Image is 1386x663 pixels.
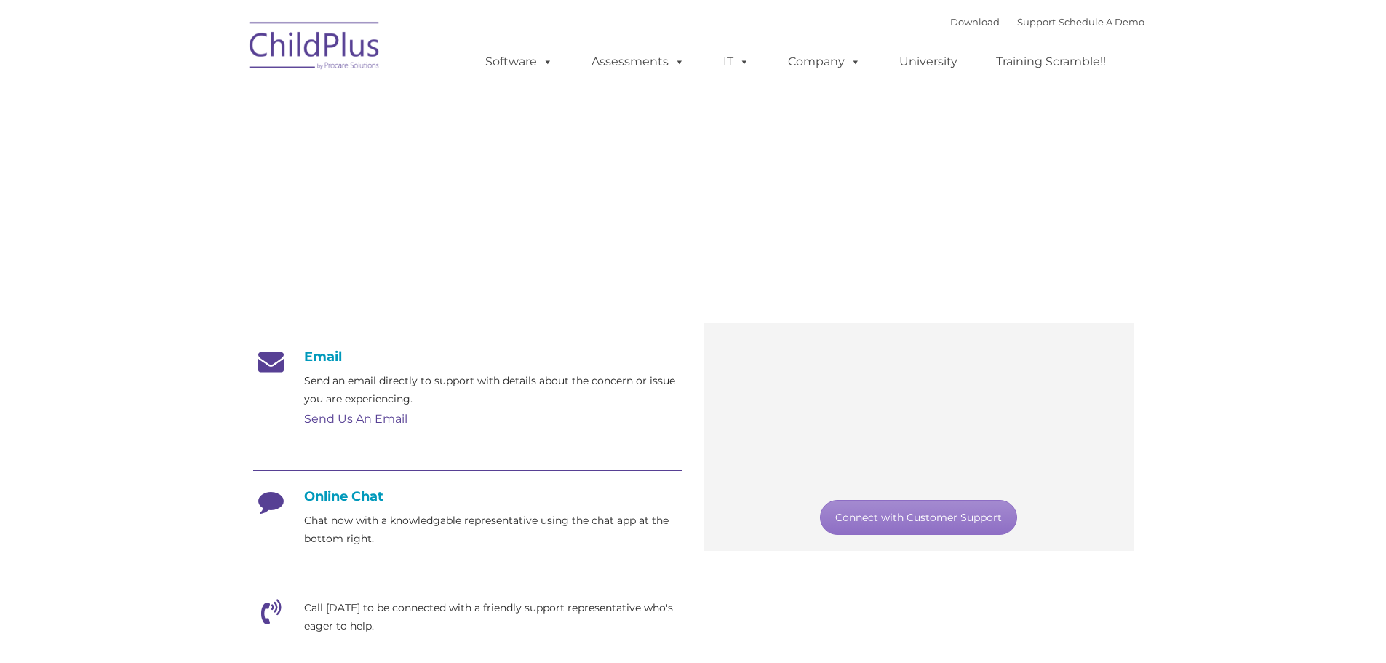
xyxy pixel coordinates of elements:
h4: Online Chat [253,488,682,504]
a: Training Scramble!! [981,47,1120,76]
a: Company [773,47,875,76]
img: ChildPlus by Procare Solutions [242,12,388,84]
a: IT [709,47,764,76]
a: Connect with Customer Support [820,500,1017,535]
p: Chat now with a knowledgable representative using the chat app at the bottom right. [304,512,682,548]
a: Support [1017,16,1056,28]
h4: Email [253,349,682,365]
a: Assessments [577,47,699,76]
font: | [950,16,1144,28]
p: Send an email directly to support with details about the concern or issue you are experiencing. [304,372,682,408]
a: Software [471,47,567,76]
a: Send Us An Email [304,412,407,426]
a: Schedule A Demo [1059,16,1144,28]
p: Call [DATE] to be connected with a friendly support representative who's eager to help. [304,599,682,635]
a: Download [950,16,1000,28]
a: University [885,47,972,76]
